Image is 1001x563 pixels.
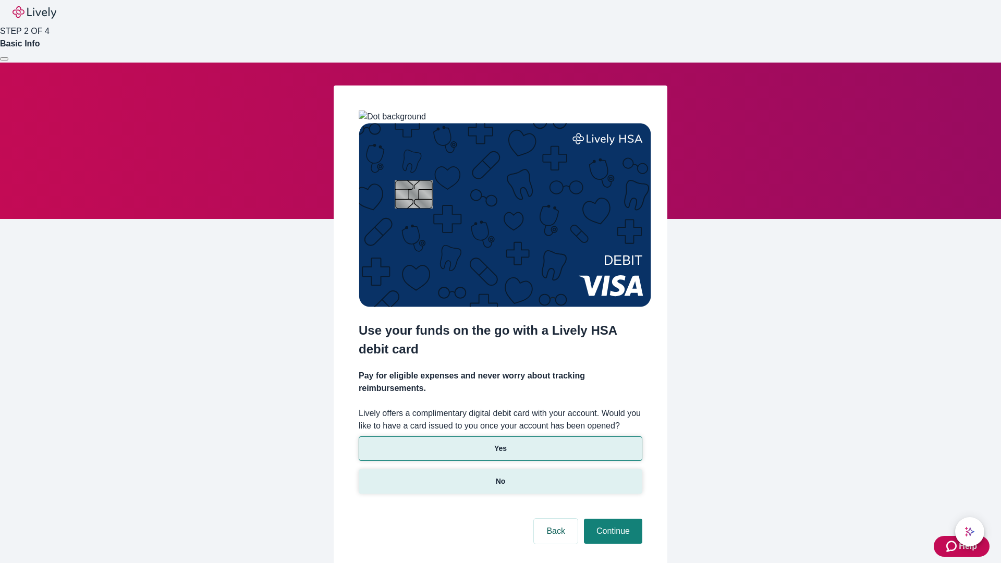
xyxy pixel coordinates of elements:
[496,476,506,487] p: No
[959,540,977,553] span: Help
[13,6,56,19] img: Lively
[359,469,642,494] button: No
[534,519,578,544] button: Back
[359,436,642,461] button: Yes
[934,536,990,557] button: Zendesk support iconHelp
[359,407,642,432] label: Lively offers a complimentary digital debit card with your account. Would you like to have a card...
[359,123,651,307] img: Debit card
[584,519,642,544] button: Continue
[359,111,426,123] img: Dot background
[946,540,959,553] svg: Zendesk support icon
[955,517,984,546] button: chat
[965,527,975,537] svg: Lively AI Assistant
[359,370,642,395] h4: Pay for eligible expenses and never worry about tracking reimbursements.
[359,321,642,359] h2: Use your funds on the go with a Lively HSA debit card
[494,443,507,454] p: Yes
